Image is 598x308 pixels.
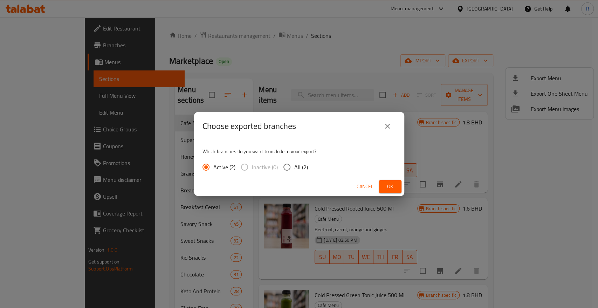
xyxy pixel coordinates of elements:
span: All (2) [294,163,308,171]
h2: Choose exported branches [202,121,296,132]
button: Ok [379,180,401,193]
button: Cancel [354,180,376,193]
span: Inactive (0) [252,163,278,171]
span: Active (2) [213,163,235,171]
span: Ok [385,182,396,191]
p: Which branches do you want to include in your export? [202,148,396,155]
span: Cancel [357,182,373,191]
button: close [379,118,396,135]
